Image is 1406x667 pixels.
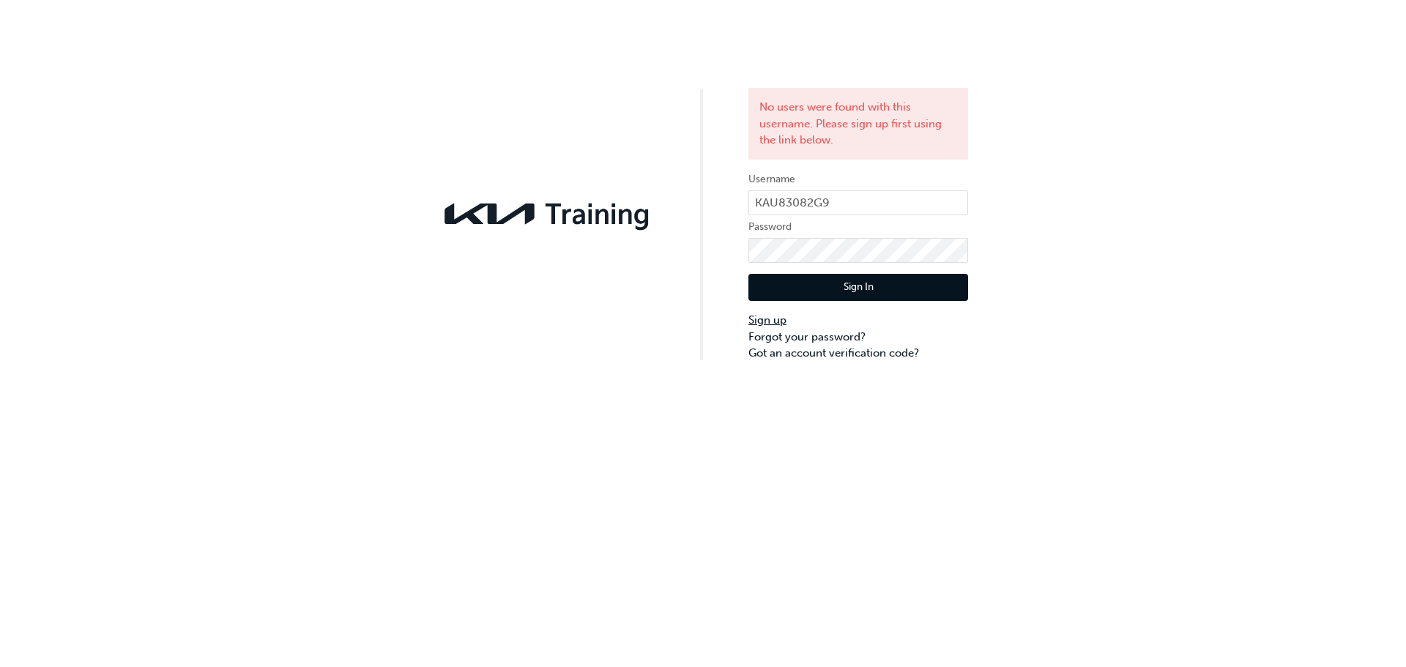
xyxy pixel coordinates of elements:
img: kia-training [438,194,658,234]
label: Username [748,171,968,188]
div: No users were found with this username. Please sign up first using the link below. [748,88,968,160]
input: Username [748,190,968,215]
a: Forgot your password? [748,329,968,346]
a: Sign up [748,312,968,329]
label: Password [748,218,968,236]
button: Sign In [748,274,968,302]
a: Got an account verification code? [748,345,968,362]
